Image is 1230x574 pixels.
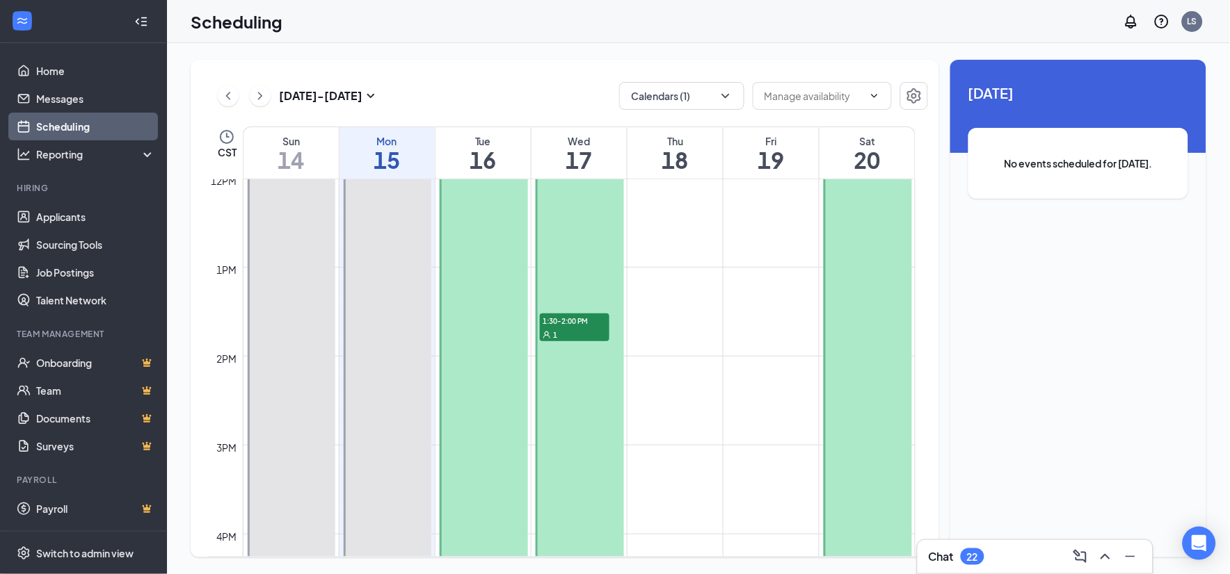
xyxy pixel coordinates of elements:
svg: SmallChevronDown [362,88,379,104]
div: Tue [436,134,531,148]
svg: ChevronUp [1097,548,1114,565]
button: ComposeMessage [1069,546,1092,568]
h3: [DATE] - [DATE] [279,88,362,104]
svg: Clock [218,129,235,145]
button: Calendars (1)ChevronDown [619,82,744,110]
svg: ChevronLeft [221,88,235,104]
div: 12pm [209,173,240,188]
div: Open Intercom Messenger [1183,527,1216,560]
svg: ChevronDown [719,89,733,103]
button: ChevronUp [1094,546,1117,568]
svg: Settings [906,88,922,104]
a: SurveysCrown [36,432,155,460]
div: 3pm [214,440,240,455]
svg: Minimize [1122,548,1139,565]
a: September 19, 2025 [724,127,819,179]
div: Hiring [17,182,152,194]
div: 1pm [214,262,240,277]
svg: Settings [17,546,31,560]
button: Minimize [1119,546,1142,568]
svg: ComposeMessage [1072,548,1089,565]
div: Sun [243,134,339,148]
a: Job Postings [36,259,155,286]
span: 1:30-2:00 PM [540,313,609,327]
h1: Scheduling [191,10,282,33]
a: PayrollCrown [36,495,155,523]
a: September 18, 2025 [628,127,723,179]
a: Talent Network [36,286,155,314]
a: September 15, 2025 [340,127,435,179]
span: [DATE] [968,82,1188,104]
a: Scheduling [36,113,155,140]
a: Messages [36,85,155,113]
a: TeamCrown [36,377,155,404]
a: Home [36,57,155,85]
div: Reporting [36,147,156,161]
input: Manage availability [765,88,863,104]
h1: 15 [340,148,435,172]
div: Payroll [17,474,152,486]
div: 2pm [214,351,240,366]
span: CST [218,145,237,159]
div: Fri [724,134,819,148]
svg: Collapse [134,15,148,28]
svg: User [543,331,551,339]
a: DocumentsCrown [36,404,155,432]
button: Settings [900,82,928,110]
a: OnboardingCrown [36,349,155,377]
div: 22 [967,551,978,563]
svg: ChevronRight [253,88,267,104]
h1: 20 [820,148,915,172]
div: 4pm [214,529,240,544]
div: Wed [532,134,627,148]
div: Team Management [17,328,152,340]
h1: 14 [243,148,339,172]
h1: 18 [628,148,723,172]
button: ChevronLeft [218,85,239,106]
div: Thu [628,134,723,148]
div: Mon [340,134,435,148]
svg: WorkstreamLogo [15,14,29,28]
svg: QuestionInfo [1153,13,1170,30]
div: LS [1188,15,1197,27]
a: September 16, 2025 [436,127,531,179]
span: No events scheduled for [DATE]. [996,156,1160,171]
svg: Analysis [17,147,31,161]
svg: Notifications [1123,13,1140,30]
svg: ChevronDown [869,90,880,101]
a: September 14, 2025 [243,127,339,179]
div: Switch to admin view [36,546,134,560]
span: 1 [553,330,557,340]
h3: Chat [929,549,954,564]
h1: 19 [724,148,819,172]
a: September 17, 2025 [532,127,627,179]
button: ChevronRight [250,85,271,106]
a: September 20, 2025 [820,127,915,179]
a: Applicants [36,203,155,231]
h1: 16 [436,148,531,172]
div: Sat [820,134,915,148]
a: Sourcing Tools [36,231,155,259]
h1: 17 [532,148,627,172]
